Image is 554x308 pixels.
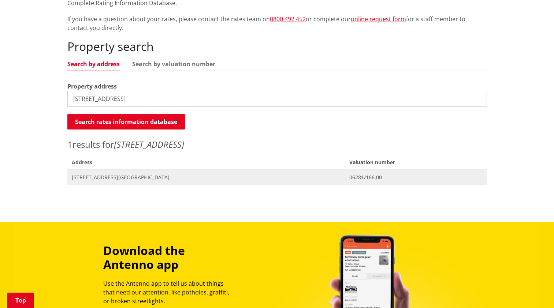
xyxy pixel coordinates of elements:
a: 0800 492 452 [270,15,306,23]
a: online request form [351,15,406,23]
h3: Download the Antenno app [103,244,236,272]
p: results for [67,138,487,151]
label: Property address [67,82,117,91]
p: If you have a question about your rates, please contact the rates team on or complete our for a s... [67,15,487,32]
em: [STREET_ADDRESS] [114,138,184,150]
span: Valuation number [345,155,487,170]
p: Use the Antenno app to tell us about things that need our attention, like potholes, graffiti, or ... [103,279,236,305]
a: Top [7,293,34,308]
a: Search by address [67,61,120,67]
span: Address [67,155,345,170]
a: Search by valuation number [132,61,215,67]
span: 06281/166.00 [349,174,482,181]
h2: Property search [67,40,487,53]
span: [STREET_ADDRESS][GEOGRAPHIC_DATA] [72,174,341,181]
button: Search rates information database [67,114,185,129]
a: [STREET_ADDRESS][GEOGRAPHIC_DATA] 06281/166.00 [67,170,487,185]
input: e.g. Duke Street NGARUAWAHIA [67,91,487,107]
span: 1 [67,138,72,150]
iframe: Messenger Launcher [520,277,547,304]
